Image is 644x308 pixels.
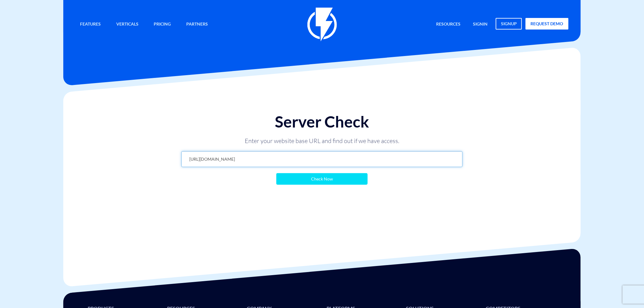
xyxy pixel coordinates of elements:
a: signin [469,18,492,31]
a: Resources [432,18,465,31]
a: Features [75,18,105,31]
input: URL ADDRESS [181,151,462,167]
p: Enter your website base URL and find out if we have access. [231,137,413,145]
h1: Server Check [181,113,462,130]
a: Partners [182,18,212,31]
a: Verticals [112,18,143,31]
a: Pricing [149,18,175,31]
a: signup [496,18,522,30]
input: Check Now [276,173,368,185]
a: request demo [526,18,569,30]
